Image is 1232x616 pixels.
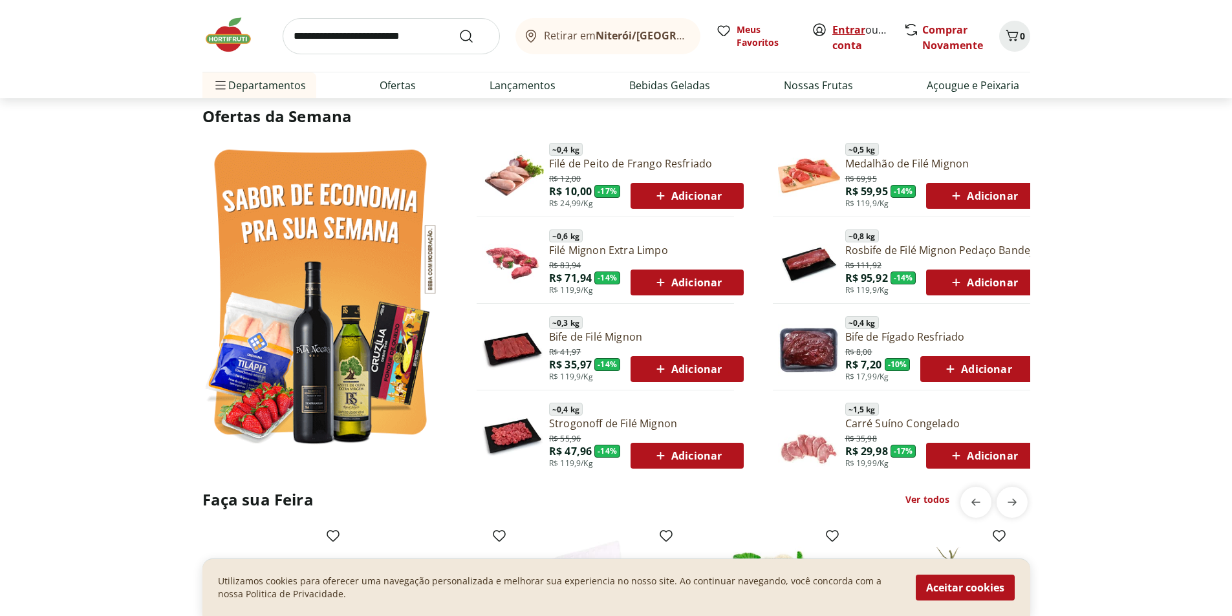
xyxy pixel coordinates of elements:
[490,78,556,93] a: Lançamentos
[549,330,744,344] a: Bife de Filé Mignon
[832,22,890,53] span: ou
[948,448,1017,463] span: Adicionar
[905,493,949,506] a: Ver todos
[653,188,722,204] span: Adicionar
[845,184,888,198] span: R$ 59,95
[202,16,267,54] img: Hortifruti
[549,143,583,156] span: ~ 0,4 kg
[482,231,544,293] img: Filé Mignon Extra Limpo
[716,23,796,49] a: Meus Favoritos
[549,229,583,242] span: ~ 0,6 kg
[737,23,796,49] span: Meus Favoritos
[891,445,916,458] span: - 17 %
[283,18,500,54] input: search
[845,330,1034,344] a: Bife de Fígado Resfriado
[778,405,840,467] img: Principal
[832,23,865,37] a: Entrar
[482,318,544,380] img: Principal
[845,357,882,372] span: R$ 7,20
[549,198,593,209] span: R$ 24,99/Kg
[845,458,889,469] span: R$ 19,99/Kg
[885,358,911,371] span: - 10 %
[845,143,879,156] span: ~ 0,5 kg
[631,270,744,295] button: Adicionar
[594,445,620,458] span: - 14 %
[544,30,687,41] span: Retirar em
[549,416,744,430] a: Strogonoff de Filé Mignon
[549,258,581,271] span: R$ 83,94
[948,275,1017,290] span: Adicionar
[845,444,888,458] span: R$ 29,98
[942,361,1011,377] span: Adicionar
[845,403,879,416] span: ~ 1,5 kg
[922,23,983,52] a: Comprar Novamente
[549,403,583,416] span: ~ 0,4 kg
[845,285,889,295] span: R$ 119,9/Kg
[845,258,881,271] span: R$ 111,92
[845,372,889,382] span: R$ 17,99/Kg
[549,357,592,372] span: R$ 35,97
[549,458,593,469] span: R$ 119,9/Kg
[845,316,879,329] span: ~ 0,4 kg
[653,275,722,290] span: Adicionar
[845,271,888,285] span: R$ 95,92
[653,361,722,377] span: Adicionar
[549,316,583,329] span: ~ 0,3 kg
[549,171,581,184] span: R$ 12,00
[845,243,1040,257] a: Rosbife de Filé Mignon Pedaço Bandeja
[631,356,744,382] button: Adicionar
[549,271,592,285] span: R$ 71,94
[920,356,1033,382] button: Adicionar
[997,487,1028,518] button: next
[845,156,1040,171] a: Medalhão de Filé Mignon
[380,78,416,93] a: Ofertas
[549,372,593,382] span: R$ 119,9/Kg
[549,345,581,357] span: R$ 41,97
[515,18,700,54] button: Retirar emNiterói/[GEOGRAPHIC_DATA]
[891,185,916,198] span: - 14 %
[845,171,877,184] span: R$ 69,95
[202,138,438,452] img: Ver todos
[845,431,877,444] span: R$ 35,98
[202,489,314,510] h2: Faça sua Feira
[926,443,1039,469] button: Adicionar
[459,28,490,44] button: Submit Search
[948,188,1017,204] span: Adicionar
[845,198,889,209] span: R$ 119,9/Kg
[549,431,581,444] span: R$ 55,96
[845,416,1040,430] a: Carré Suíno Congelado
[778,318,840,380] img: Bife de Fígado Resfriado
[629,78,710,93] a: Bebidas Geladas
[631,443,744,469] button: Adicionar
[778,231,840,293] img: Principal
[845,345,872,357] span: R$ 8,00
[594,271,620,284] span: - 14 %
[832,23,903,52] a: Criar conta
[927,78,1019,93] a: Açougue e Peixaria
[916,575,1015,600] button: Aceitar cookies
[999,21,1030,52] button: Carrinho
[845,229,879,242] span: ~ 0,8 kg
[596,28,743,43] b: Niterói/[GEOGRAPHIC_DATA]
[631,183,744,209] button: Adicionar
[549,243,744,257] a: Filé Mignon Extra Limpo
[482,405,544,467] img: Principal
[202,105,1030,127] h2: Ofertas da Semana
[213,70,306,101] span: Departamentos
[549,285,593,295] span: R$ 119,9/Kg
[549,156,744,171] a: Filé de Peito de Frango Resfriado
[1020,30,1025,42] span: 0
[926,270,1039,295] button: Adicionar
[218,575,900,600] p: Utilizamos cookies para oferecer uma navegação personalizada e melhorar sua experiencia no nosso ...
[891,271,916,284] span: - 14 %
[549,184,592,198] span: R$ 10,00
[960,487,991,518] button: previous
[482,145,544,207] img: Filé de Peito de Frango Resfriado
[926,183,1039,209] button: Adicionar
[549,444,592,458] span: R$ 47,96
[213,70,228,101] button: Menu
[594,185,620,198] span: - 17 %
[653,448,722,463] span: Adicionar
[784,78,853,93] a: Nossas Frutas
[594,358,620,371] span: - 14 %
